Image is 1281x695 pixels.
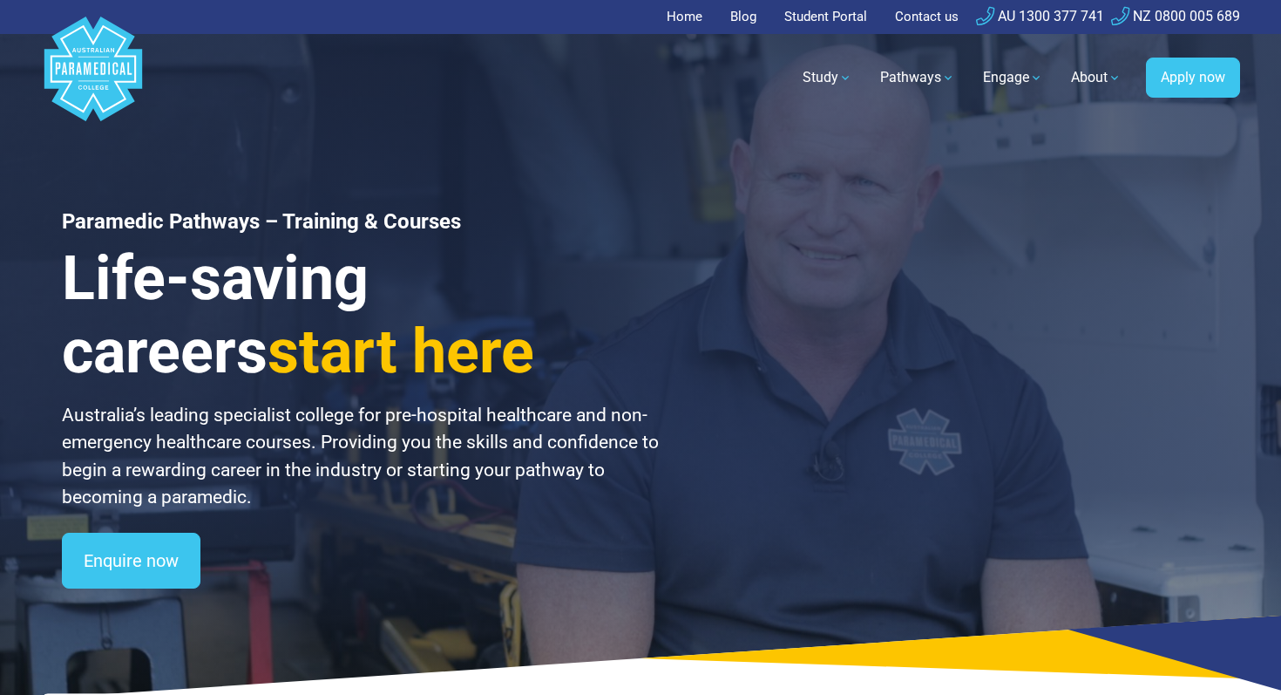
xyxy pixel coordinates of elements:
[1146,58,1240,98] a: Apply now
[62,242,661,388] h3: Life-saving careers
[62,402,661,512] p: Australia’s leading specialist college for pre-hospital healthcare and non-emergency healthcare c...
[973,53,1054,102] a: Engage
[976,8,1104,24] a: AU 1300 377 741
[1061,53,1132,102] a: About
[1111,8,1240,24] a: NZ 0800 005 689
[41,34,146,122] a: Australian Paramedical College
[870,53,966,102] a: Pathways
[62,209,661,235] h1: Paramedic Pathways – Training & Courses
[62,533,200,589] a: Enquire now
[792,53,863,102] a: Study
[268,316,534,387] span: start here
